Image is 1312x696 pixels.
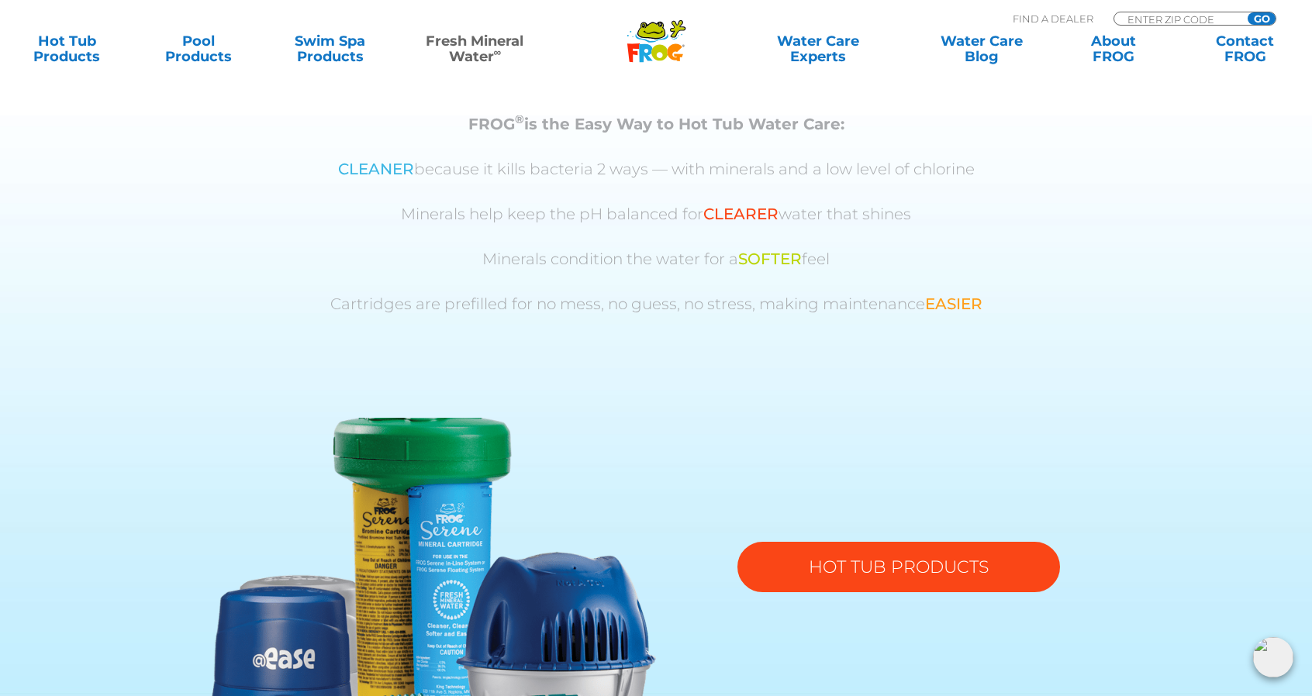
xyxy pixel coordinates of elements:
span: SOFTER [738,250,802,268]
img: openIcon [1253,637,1293,677]
a: ContactFROG [1194,33,1296,64]
sup: ® [515,112,524,126]
span: CLEANER [338,160,414,178]
a: HOT TUB PRODUCTS [737,542,1060,592]
p: Minerals condition the water for a feel [210,250,1102,268]
a: Swim SpaProducts [279,33,382,64]
span: EASIER [925,295,982,313]
a: PoolProducts [147,33,250,64]
a: Hot TubProducts [16,33,118,64]
input: GO [1248,12,1276,25]
a: AboutFROG [1062,33,1165,64]
p: Minerals help keep the pH balanced for water that shines [210,205,1102,223]
a: Fresh MineralWater∞ [411,33,539,64]
p: Find A Dealer [1013,12,1093,26]
span: CLEARER [703,205,779,223]
a: Water CareBlog [930,33,1033,64]
p: because it kills bacteria 2 ways — with minerals and a low level of chlorine [210,160,1102,178]
input: Zip Code Form [1126,12,1231,26]
a: Water CareExperts [734,33,901,64]
sup: ∞ [494,46,502,58]
strong: FROG is the Easy Way to Hot Tub Water Care: [468,115,844,133]
p: Cartridges are prefilled for no mess, no guess, no stress, making maintenance [210,295,1102,313]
